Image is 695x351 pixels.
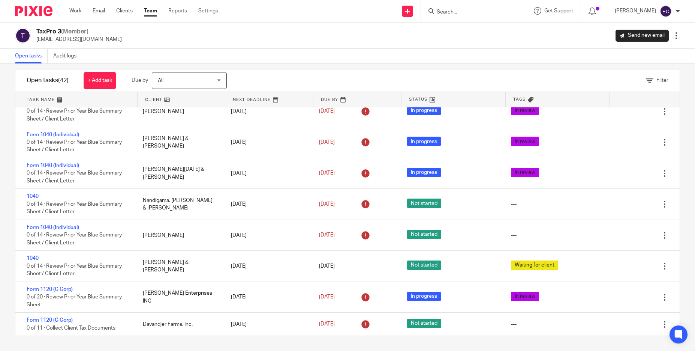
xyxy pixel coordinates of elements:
span: In review [511,292,539,301]
span: [DATE] [319,322,335,327]
span: Not started [407,261,441,270]
a: Form 1120 (C Corp) [27,287,73,292]
div: [DATE] [223,197,312,212]
a: Clients [116,7,133,15]
a: Work [69,7,81,15]
div: [PERSON_NAME] [135,104,223,119]
a: 1040 [27,256,39,261]
a: Form 1120 (C Corp) [27,318,73,323]
span: Get Support [544,8,573,14]
span: 0 of 11 · Collect Client Tax Documents [27,325,115,331]
div: [DATE] [223,135,312,150]
span: [DATE] [319,171,335,176]
span: Not started [407,319,441,328]
span: Tags [513,96,526,102]
span: In progress [407,137,441,146]
h2: TaxPro 3 [36,28,122,36]
span: 0 of 14 · Review Prior Year Blue Summary Sheet / Client Letter [27,264,122,277]
span: Not started [407,199,441,208]
p: [PERSON_NAME] [615,7,656,15]
span: Filter [656,78,668,83]
div: --- [511,232,517,239]
img: svg%3E [15,28,31,44]
span: Waiting for client [511,261,558,270]
span: [DATE] [319,109,335,114]
a: Send new email [616,30,669,42]
div: [DATE] [223,317,312,332]
span: In review [511,106,539,115]
span: (Member) [61,29,88,35]
a: 1040 [27,194,39,199]
div: [DATE] [223,104,312,119]
div: [PERSON_NAME] & [PERSON_NAME] [135,255,223,278]
span: In review [511,168,539,177]
div: [PERSON_NAME] [135,228,223,243]
div: Davandjer Farms, Inc. [135,317,223,332]
div: [DATE] [223,228,312,243]
a: Email [93,7,105,15]
span: In progress [407,168,441,177]
a: Form 1040 (Individual) [27,163,79,168]
span: 0 of 14 · Review Prior Year Blue Summary Sheet / Client Letter [27,202,122,215]
span: 0 of 14 · Review Prior Year Blue Summary Sheet / Client Letter [27,171,122,184]
span: 0 of 20 · Review Prior Year Blue Summary Sheet [27,294,122,307]
span: Not started [407,230,441,239]
div: [PERSON_NAME] Enterprises INC [135,286,223,309]
input: Search [436,9,503,16]
span: Status [409,96,428,102]
a: + Add task [84,72,116,89]
span: In progress [407,292,441,301]
span: In review [511,137,539,146]
h1: Open tasks [27,77,69,84]
a: Team [144,7,157,15]
div: [PERSON_NAME][DATE] & [PERSON_NAME] [135,162,223,185]
span: [DATE] [319,202,335,207]
a: Settings [198,7,218,15]
img: svg%3E [660,5,672,17]
div: --- [511,200,517,208]
span: [DATE] [319,140,335,145]
a: Audit logs [53,49,82,63]
span: [DATE] [319,232,335,238]
a: Form 1040 (Individual) [27,225,79,230]
a: Open tasks [15,49,48,63]
a: Form 1040 (Individual) [27,132,79,137]
div: [DATE] [223,166,312,181]
span: [DATE] [319,264,335,269]
p: Due by [132,77,148,84]
span: 0 of 14 · Review Prior Year Blue Summary Sheet / Client Letter [27,233,122,246]
span: [DATE] [319,294,335,300]
span: In progress [407,106,441,115]
img: Pixie [15,6,52,16]
div: Nandigama, [PERSON_NAME] & [PERSON_NAME] [135,193,223,216]
a: Reports [168,7,187,15]
div: --- [511,321,517,328]
div: [PERSON_NAME] & [PERSON_NAME] [135,131,223,154]
span: All [158,78,163,83]
span: 0 of 14 · Review Prior Year Blue Summary Sheet / Client Letter [27,109,122,122]
p: [EMAIL_ADDRESS][DOMAIN_NAME] [36,36,122,43]
span: (42) [58,77,69,83]
div: [DATE] [223,289,312,304]
div: [DATE] [223,259,312,274]
span: 0 of 14 · Review Prior Year Blue Summary Sheet / Client Letter [27,140,122,153]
